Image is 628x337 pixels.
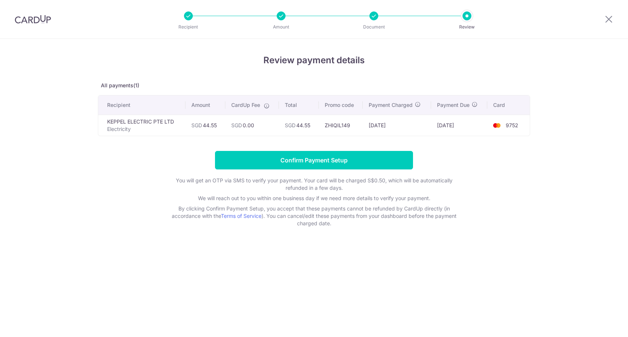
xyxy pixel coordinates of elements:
img: CardUp [15,15,51,24]
span: SGD [191,122,202,128]
th: Card [487,95,530,115]
p: Review [440,23,494,31]
span: SGD [285,122,296,128]
p: All payments(1) [98,82,530,89]
th: Amount [185,95,225,115]
th: Total [279,95,319,115]
a: Terms of Service [221,213,262,219]
p: We will reach out to you within one business day if we need more details to verify your payment. [166,195,462,202]
span: CardUp Fee [231,101,260,109]
p: Amount [254,23,308,31]
span: Payment Due [437,101,470,109]
th: Recipient [98,95,185,115]
img: <span class="translation_missing" title="translation missing: en.account_steps.new_confirm_form.b... [489,121,504,130]
td: ZHIQIL149 [319,115,363,136]
span: 9752 [506,122,518,128]
td: 44.55 [279,115,319,136]
td: [DATE] [431,115,487,136]
p: Electricity [107,125,180,133]
td: 0.00 [225,115,279,136]
input: Confirm Payment Setup [215,151,413,169]
h4: Review payment details [98,54,530,67]
p: Document [347,23,401,31]
span: SGD [231,122,242,128]
p: By clicking Confirm Payment Setup, you accept that these payments cannot be refunded by CardUp di... [166,205,462,227]
span: Payment Charged [369,101,413,109]
p: You will get an OTP via SMS to verify your payment. Your card will be charged S$0.50, which will ... [166,177,462,192]
p: Recipient [161,23,216,31]
td: [DATE] [363,115,431,136]
td: 44.55 [185,115,225,136]
th: Promo code [319,95,363,115]
td: KEPPEL ELECTRIC PTE LTD [98,115,185,136]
